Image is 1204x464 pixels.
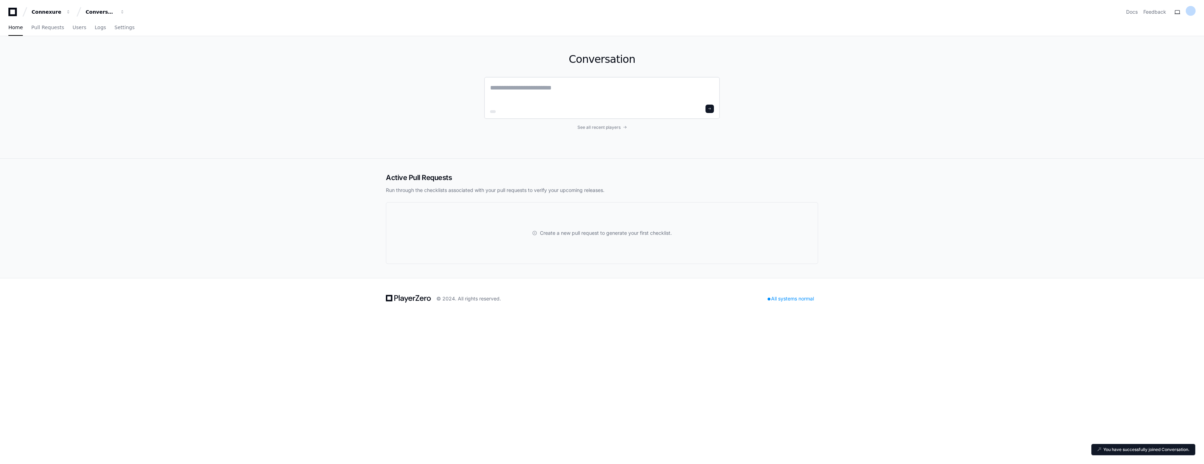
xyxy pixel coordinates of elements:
[763,294,818,304] div: All systems normal
[484,53,720,66] h1: Conversation
[73,25,86,29] span: Users
[114,25,134,29] span: Settings
[32,8,62,15] div: Connexure
[86,8,116,15] div: Conversation
[95,25,106,29] span: Logs
[8,20,23,36] a: Home
[1103,447,1190,452] p: You have successfully joined Conversation.
[386,187,818,194] p: Run through the checklists associated with your pull requests to verify your upcoming releases.
[1143,8,1166,15] button: Feedback
[8,25,23,29] span: Home
[114,20,134,36] a: Settings
[540,230,672,237] span: Create a new pull request to generate your first checklist.
[73,20,86,36] a: Users
[31,25,64,29] span: Pull Requests
[386,173,818,183] h2: Active Pull Requests
[31,20,64,36] a: Pull Requests
[436,295,501,302] div: © 2024. All rights reserved.
[577,125,621,130] span: See all recent players
[1126,8,1138,15] a: Docs
[484,125,720,130] a: See all recent players
[29,6,74,18] button: Connexure
[83,6,128,18] button: Conversation
[95,20,106,36] a: Logs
